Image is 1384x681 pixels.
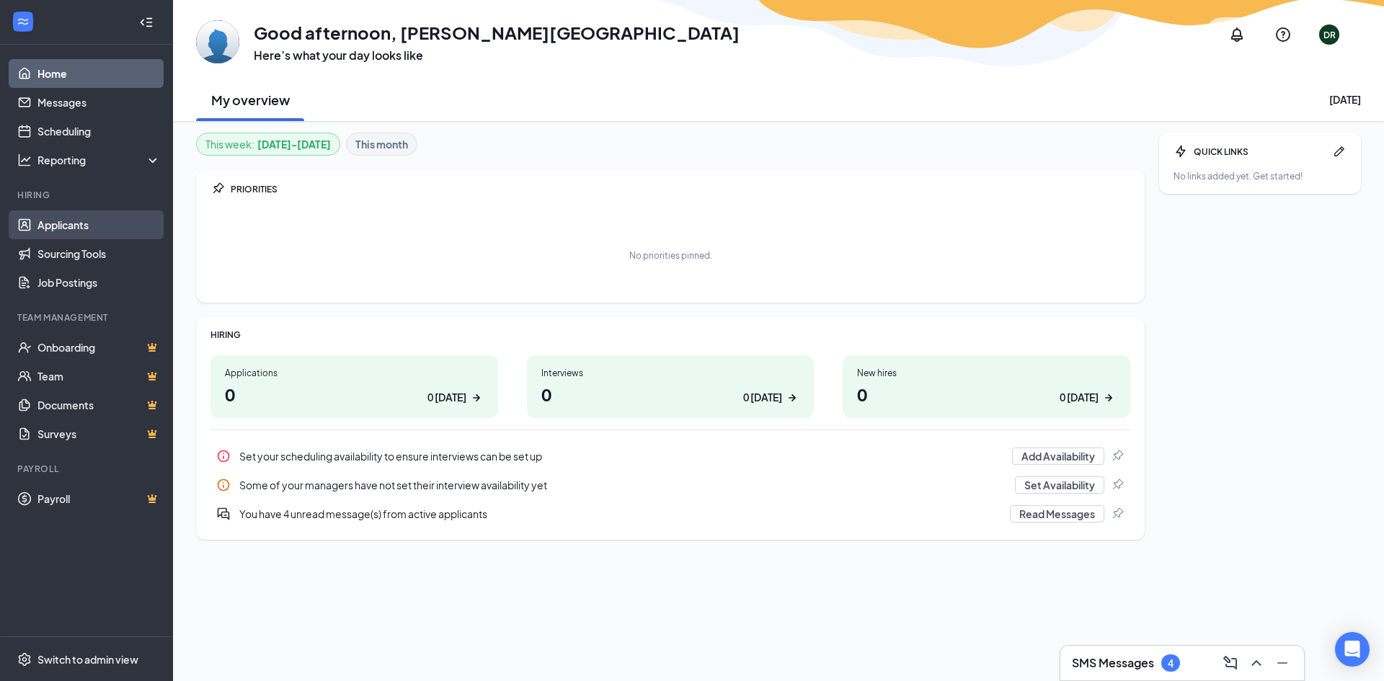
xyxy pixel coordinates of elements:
[527,355,815,418] a: Interviews00 [DATE]ArrowRight
[1243,651,1267,675] button: ChevronUp
[843,355,1130,418] a: New hires00 [DATE]ArrowRight
[355,136,408,152] b: This month
[1010,505,1104,522] button: Read Messages
[1269,651,1292,675] button: Minimize
[210,471,1130,499] a: InfoSome of your managers have not set their interview availability yetSet AvailabilityPin
[216,507,231,521] svg: DoubleChatActive
[225,382,484,406] h1: 0
[1174,144,1188,159] svg: Bolt
[37,333,161,362] a: OnboardingCrown
[37,210,161,239] a: Applicants
[785,391,799,405] svg: ArrowRight
[16,14,30,29] svg: WorkstreamLogo
[37,362,161,391] a: TeamCrown
[857,367,1116,379] div: New hires
[37,419,161,448] a: SurveysCrown
[216,449,231,463] svg: Info
[37,484,161,513] a: PayrollCrown
[257,136,331,152] b: [DATE] - [DATE]
[37,239,161,268] a: Sourcing Tools
[1072,655,1154,671] h3: SMS Messages
[1110,449,1124,463] svg: Pin
[17,652,32,667] svg: Settings
[1323,29,1336,41] div: DR
[239,507,1001,521] div: You have 4 unread message(s) from active applicants
[37,117,161,146] a: Scheduling
[743,390,782,405] div: 0 [DATE]
[1228,26,1246,43] svg: Notifications
[37,88,161,117] a: Messages
[239,478,1006,492] div: Some of your managers have not set their interview availability yet
[210,355,498,418] a: Applications00 [DATE]ArrowRight
[205,136,331,152] div: This week :
[17,153,32,167] svg: Analysis
[17,463,158,475] div: Payroll
[1248,654,1265,672] svg: ChevronUp
[857,382,1116,406] h1: 0
[541,382,800,406] h1: 0
[1274,654,1291,672] svg: Minimize
[1110,507,1124,521] svg: Pin
[1332,144,1347,159] svg: Pen
[1060,390,1099,405] div: 0 [DATE]
[1222,654,1239,672] svg: ComposeMessage
[17,189,158,201] div: Hiring
[1168,657,1174,669] div: 4
[210,442,1130,471] div: Set your scheduling availability to ensure interviews can be set up
[1015,476,1104,494] button: Set Availability
[1335,632,1370,667] div: Open Intercom Messenger
[541,367,800,379] div: Interviews
[427,390,466,405] div: 0 [DATE]
[1174,170,1347,182] div: No links added yet. Get started!
[37,153,161,167] div: Reporting
[210,329,1130,341] div: HIRING
[37,652,138,667] div: Switch to admin view
[629,249,712,262] div: No priorities pinned.
[210,442,1130,471] a: InfoSet your scheduling availability to ensure interviews can be set upAdd AvailabilityPin
[239,449,1003,463] div: Set your scheduling availability to ensure interviews can be set up
[1329,92,1361,107] div: [DATE]
[210,471,1130,499] div: Some of your managers have not set their interview availability yet
[1217,651,1241,675] button: ComposeMessage
[1110,478,1124,492] svg: Pin
[37,59,161,88] a: Home
[1101,391,1116,405] svg: ArrowRight
[196,20,239,63] img: Demorest Road
[210,499,1130,528] a: DoubleChatActiveYou have 4 unread message(s) from active applicantsRead MessagesPin
[469,391,484,405] svg: ArrowRight
[1274,26,1292,43] svg: QuestionInfo
[225,367,484,379] div: Applications
[231,183,1130,195] div: PRIORITIES
[211,91,290,109] h2: My overview
[210,499,1130,528] div: You have 4 unread message(s) from active applicants
[37,391,161,419] a: DocumentsCrown
[1194,146,1326,158] div: QUICK LINKS
[254,48,740,63] h3: Here’s what your day looks like
[216,478,231,492] svg: Info
[17,311,158,324] div: Team Management
[37,268,161,297] a: Job Postings
[139,15,154,30] svg: Collapse
[1012,448,1104,465] button: Add Availability
[254,20,740,45] h1: Good afternoon, [PERSON_NAME][GEOGRAPHIC_DATA]
[210,182,225,196] svg: Pin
